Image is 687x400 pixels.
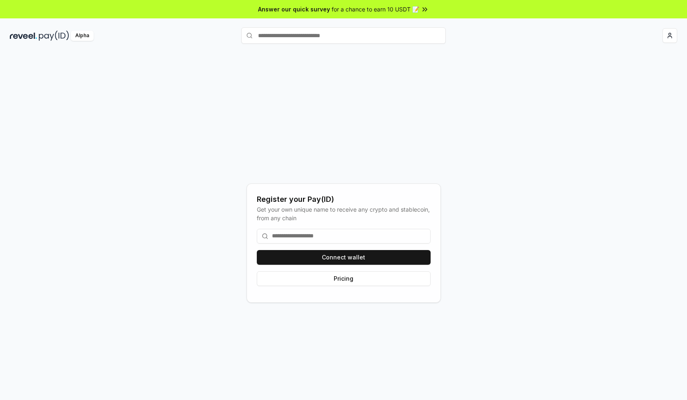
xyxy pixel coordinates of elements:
[71,31,94,41] div: Alpha
[258,5,330,13] span: Answer our quick survey
[332,5,419,13] span: for a chance to earn 10 USDT 📝
[257,205,431,222] div: Get your own unique name to receive any crypto and stablecoin, from any chain
[257,194,431,205] div: Register your Pay(ID)
[257,250,431,265] button: Connect wallet
[257,271,431,286] button: Pricing
[10,31,37,41] img: reveel_dark
[39,31,69,41] img: pay_id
